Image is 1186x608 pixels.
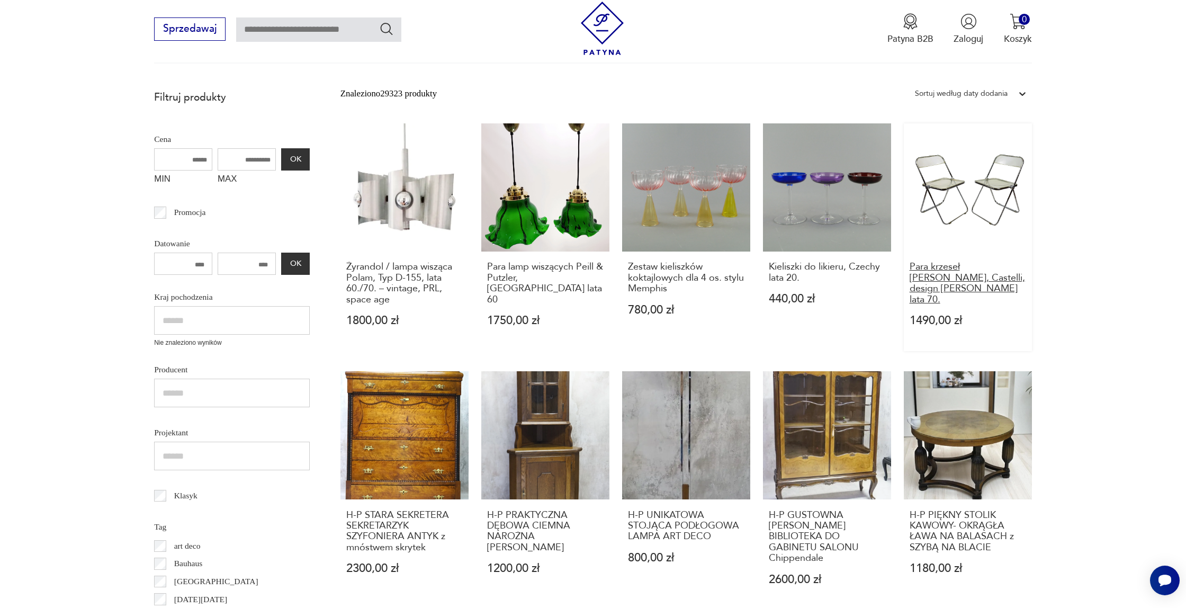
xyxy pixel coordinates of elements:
[915,87,1008,101] div: Sortuj według daty dodania
[379,21,394,37] button: Szukaj
[154,132,310,146] p: Cena
[154,91,310,104] p: Filtruj produkty
[1019,14,1030,25] div: 0
[910,563,1026,574] p: 1180,00 zł
[340,123,469,351] a: Żyrandol / lampa wisząca Polam, Typ D-155, lata 60./70. – vintage, PRL, space ageŻyrandol / lampa...
[218,171,276,191] label: MAX
[174,575,258,588] p: [GEOGRAPHIC_DATA]
[763,123,891,351] a: Kieliszki do likieru, Czechy lata 20.Kieliszki do likieru, Czechy lata 20.440,00 zł
[960,13,977,30] img: Ikonka użytkownika
[154,171,212,191] label: MIN
[174,593,227,606] p: [DATE][DATE]
[910,510,1026,553] h3: H-P PIĘKNY STOLIK KAWOWY- OKRĄGŁA ŁAWA NA BALASACH z SZYBĄ NA BLACIE
[628,510,744,542] h3: H-P UNIKATOWA STOJĄCA PODŁOGOWA LAMPA ART DECO
[174,205,206,219] p: Promocja
[1004,33,1032,45] p: Koszyk
[628,262,744,294] h3: Zestaw kieliszków koktajlowych dla 4 os. stylu Memphis
[481,123,609,351] a: Para lamp wiszących Peill & Putzler, Niemcy lata 60Para lamp wiszących Peill & Putzler, [GEOGRAPH...
[902,13,919,30] img: Ikona medalu
[154,363,310,377] p: Producent
[346,315,463,326] p: 1800,00 zł
[174,557,203,570] p: Bauhaus
[487,315,604,326] p: 1750,00 zł
[154,25,226,34] a: Sprzedawaj
[281,253,310,275] button: OK
[769,262,885,283] h3: Kieliszki do likieru, Czechy lata 20.
[622,123,750,351] a: Zestaw kieliszków koktajlowych dla 4 os. stylu MemphisZestaw kieliszków koktajlowych dla 4 os. st...
[340,87,437,101] div: Znaleziono 29323 produkty
[154,338,310,348] p: Nie znaleziono wyników
[346,510,463,553] h3: H-P STARA SEKRETERA SEKRETARZYK SZYFONIERA ANTYK z mnóstwem skrytek
[154,17,226,41] button: Sprzedawaj
[769,510,885,564] h3: H-P GUSTOWNA [PERSON_NAME] BIBLIOTEKA DO GABINETU SALONU Chippendale
[487,563,604,574] p: 1200,00 zł
[281,148,310,171] button: OK
[346,262,463,305] h3: Żyrandol / lampa wisząca Polam, Typ D-155, lata 60./70. – vintage, PRL, space age
[769,574,885,585] p: 2600,00 zł
[1010,13,1026,30] img: Ikona koszyka
[174,489,197,503] p: Klasyk
[487,510,604,553] h3: H-P PRAKTYCZNA DĘBOWA CIEMNA NAROŻNA [PERSON_NAME]
[154,290,310,304] p: Kraj pochodzenia
[154,426,310,440] p: Projektant
[910,262,1026,305] h3: Para krzeseł [PERSON_NAME], Castelli, design [PERSON_NAME] lata 70.
[576,2,629,55] img: Patyna - sklep z meblami i dekoracjami vintage
[154,520,310,534] p: Tag
[769,293,885,305] p: 440,00 zł
[154,237,310,251] p: Datowanie
[628,305,744,316] p: 780,00 zł
[954,13,983,45] button: Zaloguj
[954,33,983,45] p: Zaloguj
[904,123,1032,351] a: Para krzeseł Plia Anonima, Castelli, design Giancarlo Piretti lata 70.Para krzeseł [PERSON_NAME],...
[346,563,463,574] p: 2300,00 zł
[1004,13,1032,45] button: 0Koszyk
[910,315,1026,326] p: 1490,00 zł
[887,13,933,45] button: Patyna B2B
[1150,566,1180,595] iframe: Smartsupp widget button
[174,539,201,553] p: art deco
[487,262,604,305] h3: Para lamp wiszących Peill & Putzler, [GEOGRAPHIC_DATA] lata 60
[887,33,933,45] p: Patyna B2B
[887,13,933,45] a: Ikona medaluPatyna B2B
[628,552,744,564] p: 800,00 zł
